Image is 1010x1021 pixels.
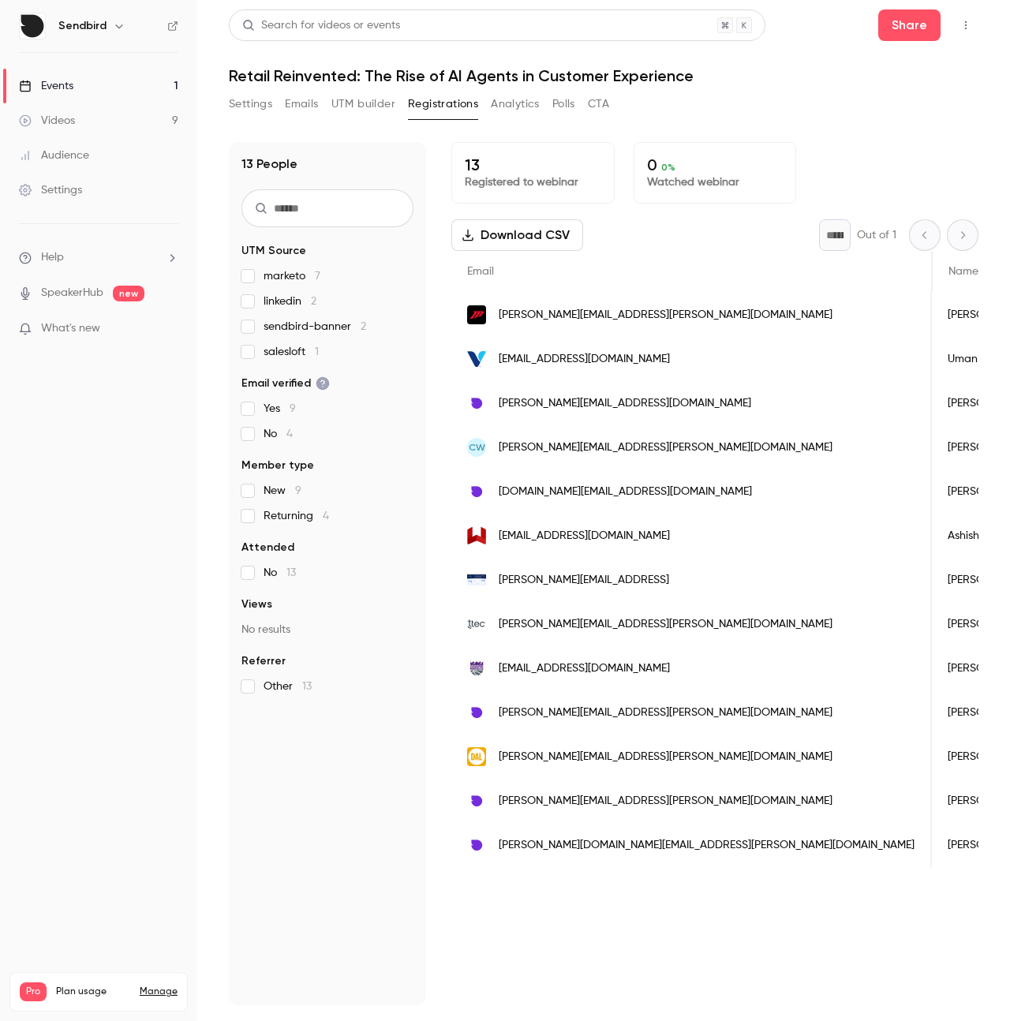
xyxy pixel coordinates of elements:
button: Registrations [408,92,478,117]
span: 4 [286,428,293,439]
p: Out of 1 [857,227,896,243]
span: 13 [286,567,296,578]
span: [PERSON_NAME][EMAIL_ADDRESS][DOMAIN_NAME] [499,395,751,412]
img: sendbird.com [467,394,486,413]
span: 9 [290,403,296,414]
span: [DOMAIN_NAME][EMAIL_ADDRESS][DOMAIN_NAME] [499,484,752,500]
span: No [264,565,296,581]
img: sendbird.com [467,482,486,501]
span: [PERSON_NAME][EMAIL_ADDRESS][PERSON_NAME][DOMAIN_NAME] [499,616,832,633]
span: Yes [264,401,296,417]
span: Referrer [241,653,286,669]
button: CTA [588,92,609,117]
span: Attended [241,540,294,555]
span: What's new [41,320,100,337]
span: Help [41,249,64,266]
a: SpeakerHub [41,285,103,301]
img: dal.ca [467,747,486,766]
button: Download CSV [451,219,583,251]
span: No [264,426,293,442]
span: [PERSON_NAME][EMAIL_ADDRESS][PERSON_NAME][DOMAIN_NAME] [499,705,832,721]
span: New [264,483,301,499]
h1: Retail Reinvented: The Rise of AI Agents in Customer Experience [229,66,978,85]
span: new [113,286,144,301]
p: 0 [647,155,784,174]
p: Watched webinar [647,174,784,190]
section: facet-groups [241,243,413,694]
img: ttec.com [467,619,486,629]
img: Sendbird [20,13,45,39]
span: Name [948,266,978,277]
img: sendbird.com [467,836,486,855]
span: Pro [20,982,47,1001]
button: Settings [229,92,272,117]
span: Plan usage [56,985,130,998]
span: 9 [295,485,301,496]
span: 1 [315,346,319,357]
span: Email verified [241,376,330,391]
span: Other [264,679,312,694]
span: linkedin [264,294,316,309]
p: Registered to webinar [465,174,601,190]
img: sendbird.com [467,703,486,722]
img: kings.com [467,659,486,678]
span: [PERSON_NAME][EMAIL_ADDRESS][PERSON_NAME][DOMAIN_NAME] [499,439,832,456]
span: [PERSON_NAME][DOMAIN_NAME][EMAIL_ADDRESS][PERSON_NAME][DOMAIN_NAME] [499,837,915,854]
span: 4 [323,510,329,522]
button: UTM builder [331,92,395,117]
h1: 13 People [241,155,297,174]
span: Views [241,597,272,612]
button: Polls [552,92,575,117]
span: [EMAIL_ADDRESS][DOMAIN_NAME] [499,351,670,368]
span: 7 [315,271,320,282]
span: UTM Source [241,243,306,259]
button: Analytics [491,92,540,117]
p: 13 [465,155,601,174]
span: 2 [361,321,366,332]
div: Settings [19,182,82,198]
span: CW [469,440,485,454]
a: Manage [140,985,178,998]
span: Returning [264,508,329,524]
p: No results [241,622,413,638]
span: sendbird-banner [264,319,366,335]
span: marketo [264,268,320,284]
img: sendbird.com [467,791,486,810]
span: [PERSON_NAME][EMAIL_ADDRESS][PERSON_NAME][DOMAIN_NAME] [499,307,832,324]
iframe: Noticeable Trigger [159,322,178,336]
h6: Sendbird [58,18,107,34]
div: Audience [19,148,89,163]
span: [PERSON_NAME][EMAIL_ADDRESS][PERSON_NAME][DOMAIN_NAME] [499,793,832,810]
img: wesence.com [467,526,486,545]
li: help-dropdown-opener [19,249,178,266]
div: Videos [19,113,75,129]
span: [EMAIL_ADDRESS][DOMAIN_NAME] [499,528,670,544]
span: Email [467,266,494,277]
button: Emails [285,92,318,117]
span: 2 [311,296,316,307]
div: Events [19,78,73,94]
button: Share [878,9,941,41]
span: [PERSON_NAME][EMAIL_ADDRESS][PERSON_NAME][DOMAIN_NAME] [499,749,832,765]
img: vitaminshoppe.com [467,350,486,368]
span: salesloft [264,344,319,360]
span: 13 [302,681,312,692]
span: Member type [241,458,314,473]
span: 0 % [661,162,675,173]
span: [EMAIL_ADDRESS][DOMAIN_NAME] [499,660,670,677]
img: alhena.ai [467,574,486,585]
div: Search for videos or events [242,17,400,34]
img: midlandco.com [467,305,486,324]
span: [PERSON_NAME][EMAIL_ADDRESS] [499,572,669,589]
